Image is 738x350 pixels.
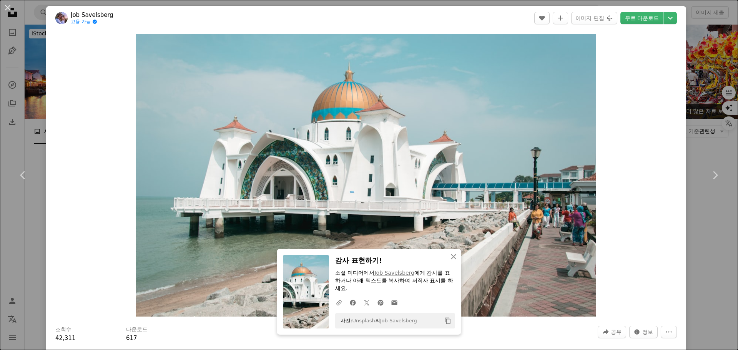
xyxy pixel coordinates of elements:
a: Unsplash [352,318,375,323]
button: 이 이미지 확대 [136,34,596,317]
a: 이메일로 공유에 공유 [387,295,401,310]
a: 무료 다운로드 [620,12,663,24]
h3: 다운로드 [126,326,148,333]
button: 더 많은 작업 [661,326,677,338]
a: 고용 가능 [71,19,113,25]
span: 공유 [611,326,622,338]
button: 이 이미지 공유 [598,326,626,338]
span: 617 [126,335,137,342]
a: Job Savelsberg [380,318,417,323]
span: 사진: 의 [337,315,417,327]
button: 좋아요 [534,12,550,24]
p: 소셜 미디어에서 에게 감사를 표하거나 아래 텍스트를 복사하여 저작자 표시를 하세요. [335,269,455,292]
button: 이 이미지 관련 통계 [629,326,658,338]
h3: 감사 표현하기! [335,255,455,266]
button: 클립보드에 복사하기 [441,314,454,327]
span: 정보 [642,326,653,338]
a: Facebook에 공유 [346,295,360,310]
img: 물에 의해 돔형 지붕이있는 흰색 건물 [136,34,596,317]
a: Pinterest에 공유 [374,295,387,310]
img: Job Savelsberg의 프로필로 이동 [55,12,68,24]
span: 42,311 [55,335,76,342]
a: Job Savelsberg [374,270,414,276]
button: 컬렉션에 추가 [553,12,568,24]
button: 이미지 편집 [571,12,617,24]
a: 다음 [692,138,738,212]
h3: 조회수 [55,326,71,333]
button: 다운로드 크기 선택 [664,12,677,24]
a: Job Savelsberg [71,11,113,19]
a: Twitter에 공유 [360,295,374,310]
